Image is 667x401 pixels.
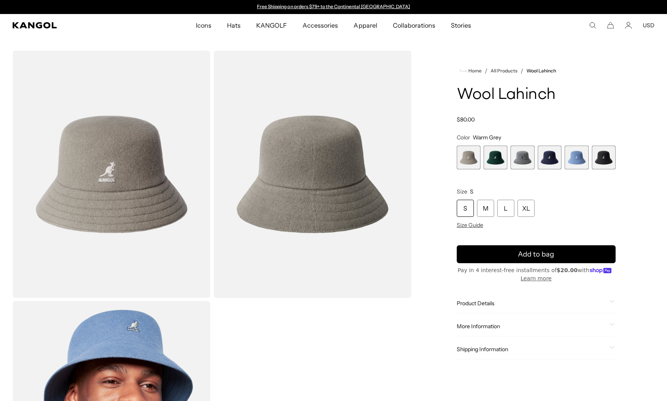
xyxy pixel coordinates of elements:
summary: Search here [589,22,596,29]
a: All Products [491,68,517,74]
span: Accessories [303,14,338,37]
span: Color [457,134,470,141]
label: Navy [538,146,561,169]
div: 5 of 6 [565,146,588,169]
span: $80.00 [457,116,475,123]
nav: breadcrumbs [457,66,616,76]
div: 4 of 6 [538,146,561,169]
li: / [482,66,487,76]
span: KANGOLF [256,14,287,37]
div: 1 of 2 [253,4,414,10]
label: Warm Grey [457,146,480,169]
a: Kangol [12,22,129,28]
img: color-warm-grey [213,51,411,298]
span: Collaborations [393,14,435,37]
span: More Information [457,323,606,330]
a: Free Shipping on orders $79+ to the Continental [GEOGRAPHIC_DATA] [257,4,410,9]
span: Hats [227,14,241,37]
div: 6 of 6 [592,146,616,169]
a: Apparel [346,14,385,37]
a: Icons [188,14,219,37]
span: S [470,188,473,195]
div: 1 of 6 [457,146,480,169]
slideshow-component: Announcement bar [253,4,414,10]
label: Denim Blue [565,146,588,169]
span: Stories [451,14,471,37]
div: 2 of 6 [484,146,507,169]
a: Accessories [295,14,346,37]
span: Apparel [354,14,377,37]
span: Add to bag [518,249,554,260]
div: L [497,200,514,217]
label: Deep Emerald [484,146,507,169]
h1: Wool Lahinch [457,86,616,104]
div: 3 of 6 [510,146,534,169]
div: S [457,200,474,217]
span: Warm Grey [473,134,501,141]
a: Hats [219,14,248,37]
label: Flannel [510,146,534,169]
span: Product Details [457,300,606,307]
label: Black [592,146,616,169]
div: XL [517,200,535,217]
li: / [517,66,523,76]
span: Home [467,68,482,74]
button: Cart [607,22,614,29]
a: Wool Lahinch [526,68,556,74]
span: Shipping Information [457,346,606,353]
a: Collaborations [385,14,443,37]
a: Home [460,67,482,74]
button: Add to bag [457,245,616,263]
img: color-warm-grey [12,51,210,298]
button: USD [643,22,655,29]
span: Icons [196,14,211,37]
div: M [477,200,494,217]
span: Size [457,188,467,195]
div: Announcement [253,4,414,10]
span: Size Guide [457,222,483,229]
a: Account [625,22,632,29]
a: Stories [443,14,479,37]
a: KANGOLF [248,14,295,37]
